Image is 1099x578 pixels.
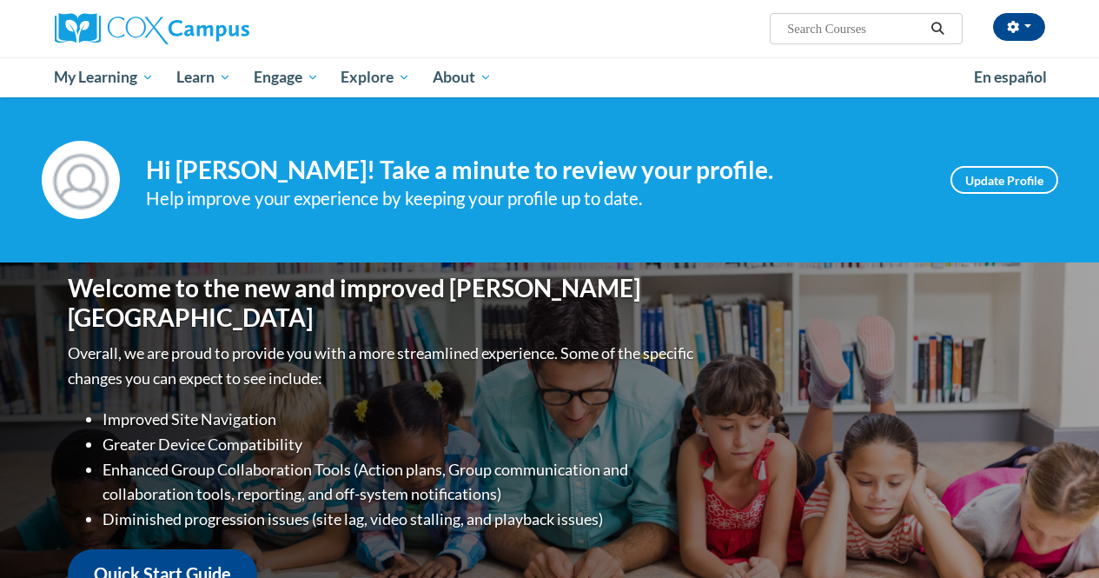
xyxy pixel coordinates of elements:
[146,184,924,213] div: Help improve your experience by keeping your profile up to date.
[42,141,120,219] img: Profile Image
[785,18,924,39] input: Search Courses
[963,59,1058,96] a: En español
[103,432,698,457] li: Greater Device Compatibility
[254,67,319,88] span: Engage
[433,67,492,88] span: About
[993,13,1045,41] button: Account Settings
[950,166,1058,194] a: Update Profile
[68,341,698,391] p: Overall, we are proud to provide you with a more streamlined experience. Some of the specific cha...
[55,13,249,44] img: Cox Campus
[242,57,330,97] a: Engage
[54,67,154,88] span: My Learning
[974,68,1047,86] span: En español
[421,57,503,97] a: About
[103,507,698,532] li: Diminished progression issues (site lag, video stalling, and playback issues)
[103,407,698,432] li: Improved Site Navigation
[55,13,367,44] a: Cox Campus
[329,57,421,97] a: Explore
[165,57,242,97] a: Learn
[146,156,924,185] h4: Hi [PERSON_NAME]! Take a minute to review your profile.
[341,67,410,88] span: Explore
[103,457,698,508] li: Enhanced Group Collaboration Tools (Action plans, Group communication and collaboration tools, re...
[924,18,950,39] button: Search
[42,57,1058,97] div: Main menu
[176,67,231,88] span: Learn
[930,23,945,36] i: 
[43,57,166,97] a: My Learning
[68,274,698,332] h1: Welcome to the new and improved [PERSON_NAME][GEOGRAPHIC_DATA]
